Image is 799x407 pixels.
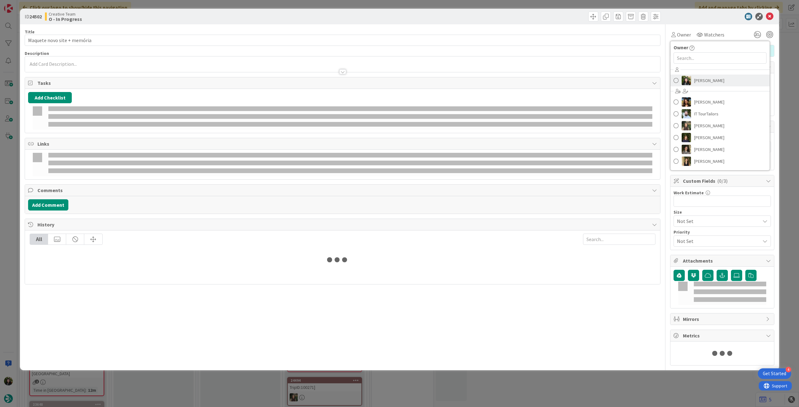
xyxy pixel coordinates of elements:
[682,76,691,85] img: BC
[677,217,757,225] span: Not Set
[670,96,770,108] a: DR[PERSON_NAME]
[694,121,724,130] span: [PERSON_NAME]
[694,109,718,119] span: IT TourTailors
[37,221,649,228] span: History
[25,13,42,20] span: ID
[670,108,770,120] a: ITIT TourTailors
[786,367,791,372] div: 4
[674,52,767,64] input: Search...
[670,132,770,143] a: MC[PERSON_NAME]
[37,140,649,148] span: Links
[683,315,763,323] span: Mirrors
[763,371,786,377] div: Get Started
[682,97,691,107] img: DR
[682,121,691,130] img: IG
[25,29,35,35] label: Title
[717,178,728,184] span: ( 0/3 )
[683,332,763,339] span: Metrics
[694,97,724,107] span: [PERSON_NAME]
[28,199,68,211] button: Add Comment
[13,1,28,8] span: Support
[704,31,724,38] span: Watchers
[694,76,724,85] span: [PERSON_NAME]
[670,120,770,132] a: IG[PERSON_NAME]
[674,44,688,51] span: Owner
[670,143,770,155] a: MS[PERSON_NAME]
[682,145,691,154] img: MS
[29,13,42,20] b: 24502
[674,210,771,214] div: Size
[683,177,763,185] span: Custom Fields
[758,368,791,379] div: Open Get Started checklist, remaining modules: 4
[583,234,655,245] input: Search...
[670,155,770,167] a: SP[PERSON_NAME]
[28,92,72,103] button: Add Checklist
[682,157,691,166] img: SP
[670,75,770,86] a: BC[PERSON_NAME]
[683,257,763,264] span: Attachments
[37,79,649,87] span: Tasks
[682,109,691,119] img: IT
[49,12,82,17] span: Creative Team
[674,230,771,234] div: Priority
[682,133,691,142] img: MC
[677,237,757,245] span: Not Set
[25,51,49,56] span: Description
[694,145,724,154] span: [PERSON_NAME]
[674,190,704,196] label: Work Estimate
[25,35,660,46] input: type card name here...
[677,31,691,38] span: Owner
[694,157,724,166] span: [PERSON_NAME]
[49,17,82,22] b: O - In Progress
[694,133,724,142] span: [PERSON_NAME]
[30,234,48,245] div: All
[37,187,649,194] span: Comments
